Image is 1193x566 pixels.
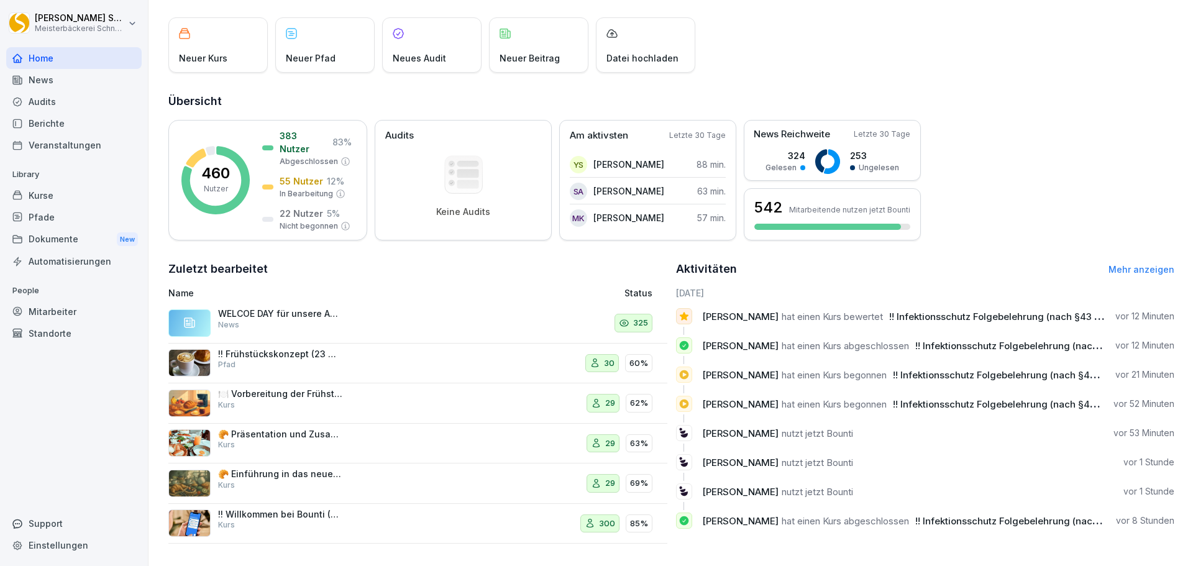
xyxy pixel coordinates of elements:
div: MK [570,209,587,227]
p: 22 Nutzer [280,207,323,220]
p: Pfad [218,359,235,370]
a: Kurse [6,185,142,206]
span: [PERSON_NAME] [702,340,779,352]
img: wr9iexfe9rtz8gn9otnyfhnm.png [168,470,211,497]
span: !! Infektionsschutz Folgebelehrung (nach §43 IfSG) [893,369,1121,381]
p: Nutzer [204,183,228,194]
p: Neuer Beitrag [500,52,560,65]
a: 🍽️ Vorbereitung der Frühstückskomponenten am VortagKurs2962% [168,383,667,424]
div: SA [570,183,587,200]
img: e9p8yhr1zzycljzf1qfkis0d.png [168,429,211,457]
span: hat einen Kurs bewertet [782,311,883,322]
p: 63 min. [697,185,726,198]
span: [PERSON_NAME] [702,427,779,439]
a: DokumenteNew [6,228,142,251]
p: People [6,281,142,301]
p: vor 12 Minuten [1115,310,1174,322]
p: Am aktivsten [570,129,628,143]
span: !! Infektionsschutz Folgebelehrung (nach §43 IfSG) [893,398,1121,410]
div: YS [570,156,587,173]
span: !! Infektionsschutz Folgebelehrung (nach §43 IfSG) [915,515,1143,527]
a: Pfade [6,206,142,228]
p: Kurs [218,519,235,531]
span: hat einen Kurs begonnen [782,398,887,410]
a: Berichte [6,112,142,134]
p: vor 1 Stunde [1123,456,1174,468]
p: News [218,319,239,331]
p: 324 [766,149,805,162]
a: Mehr anzeigen [1108,264,1174,275]
img: istrl2f5dh89luqdazvnu2w4.png [168,390,211,417]
span: nutzt jetzt Bounti [782,427,853,439]
p: Status [624,286,652,299]
p: Letzte 30 Tage [669,130,726,141]
p: 5 % [327,207,340,220]
p: [PERSON_NAME] [593,211,664,224]
p: vor 21 Minuten [1115,368,1174,381]
p: 60% [629,357,648,370]
p: 460 [201,166,230,181]
p: 29 [605,477,615,490]
p: 🥐 Einführung in das neue Frühstückskonzept [218,468,342,480]
p: 29 [605,437,615,450]
p: Abgeschlossen [280,156,338,167]
h2: Zuletzt bearbeitet [168,260,667,278]
span: nutzt jetzt Bounti [782,486,853,498]
a: WELCOE DAY für unsere Azubis 💪 Am Welcome Day für unsere Auszubildenden wurden wichtige Themen ru... [168,303,667,344]
div: Automatisierungen [6,250,142,272]
p: [PERSON_NAME] Schneckenburger [35,13,126,24]
p: Kurs [218,399,235,411]
p: vor 8 Stunden [1116,514,1174,527]
a: 🥐 Präsentation und Zusammenstellung von FrühstückenKurs2963% [168,424,667,464]
span: [PERSON_NAME] [702,486,779,498]
img: xh3bnih80d1pxcetv9zsuevg.png [168,509,211,537]
span: !! Infektionsschutz Folgebelehrung (nach §43 IfSG) [915,340,1143,352]
span: nutzt jetzt Bounti [782,457,853,468]
p: 88 min. [697,158,726,171]
p: Meisterbäckerei Schneckenburger [35,24,126,33]
p: Neuer Pfad [286,52,336,65]
span: [PERSON_NAME] [702,398,779,410]
p: 57 min. [697,211,726,224]
p: 325 [633,317,648,329]
p: Kurs [218,480,235,491]
p: 🍽️ Vorbereitung der Frühstückskomponenten am Vortag [218,388,342,399]
img: zo7l6l53g2bwreev80elz8nf.png [168,349,211,377]
a: !! Willkommen bei Bounti (9 Minuten)Kurs30085% [168,504,667,544]
p: In Bearbeitung [280,188,333,199]
h2: Übersicht [168,93,1174,110]
p: 300 [599,518,615,530]
p: Letzte 30 Tage [854,129,910,140]
p: 30 [604,357,615,370]
h2: Aktivitäten [676,260,737,278]
p: 🥐 Präsentation und Zusammenstellung von Frühstücken [218,429,342,440]
p: News Reichweite [754,127,830,142]
p: Audits [385,129,414,143]
div: Home [6,47,142,69]
p: WELCOE DAY für unsere Azubis 💪 Am Welcome Day für unsere Auszubildenden wurden wichtige Themen ru... [218,308,342,319]
span: [PERSON_NAME] [702,311,779,322]
a: Standorte [6,322,142,344]
p: 12 % [327,175,344,188]
p: Nicht begonnen [280,221,338,232]
p: Gelesen [766,162,797,173]
p: 383 Nutzer [280,129,329,155]
a: Audits [6,91,142,112]
a: News [6,69,142,91]
a: Veranstaltungen [6,134,142,156]
span: !! Infektionsschutz Folgebelehrung (nach §43 IfSG) [889,311,1117,322]
span: hat einen Kurs begonnen [782,369,887,381]
p: [PERSON_NAME] [593,158,664,171]
p: Mitarbeitende nutzen jetzt Bounti [789,205,910,214]
div: Dokumente [6,228,142,251]
p: vor 52 Minuten [1113,398,1174,410]
p: !! Frühstückskonzept (23 Minuten) [218,349,342,360]
span: hat einen Kurs abgeschlossen [782,515,909,527]
p: 85% [630,518,648,530]
p: !! Willkommen bei Bounti (9 Minuten) [218,509,342,520]
p: 69% [630,477,648,490]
